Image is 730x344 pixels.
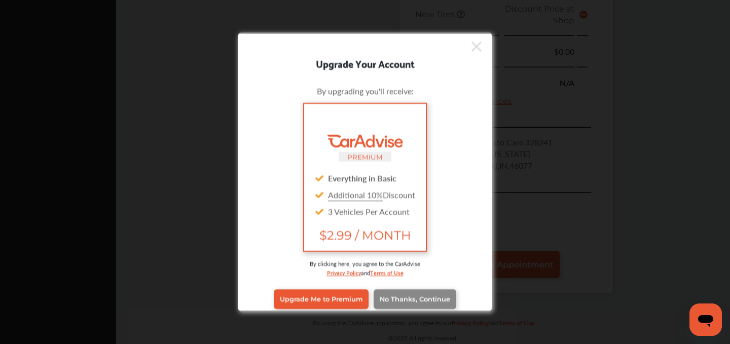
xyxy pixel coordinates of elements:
span: $2.99 / MONTH [312,227,418,242]
span: Discount [328,188,415,200]
div: By upgrading you'll receive: [253,85,477,96]
strong: Everything in Basic [328,172,396,183]
u: Additional 10% [328,188,383,200]
span: Upgrade Me to Premium [280,295,362,303]
div: By clicking here, you agree to the CarAdvise and [253,259,477,287]
iframe: Button to launch messaging window [689,303,722,336]
a: Privacy Policy [327,267,361,277]
a: No Thanks, Continue [374,289,456,309]
span: No Thanks, Continue [380,295,450,303]
small: PREMIUM [347,152,383,161]
a: Upgrade Me to Premium [274,289,369,309]
div: 3 Vehicles Per Account [312,203,418,219]
div: Upgrade Your Account [238,55,492,71]
a: Terms of Use [370,267,404,277]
